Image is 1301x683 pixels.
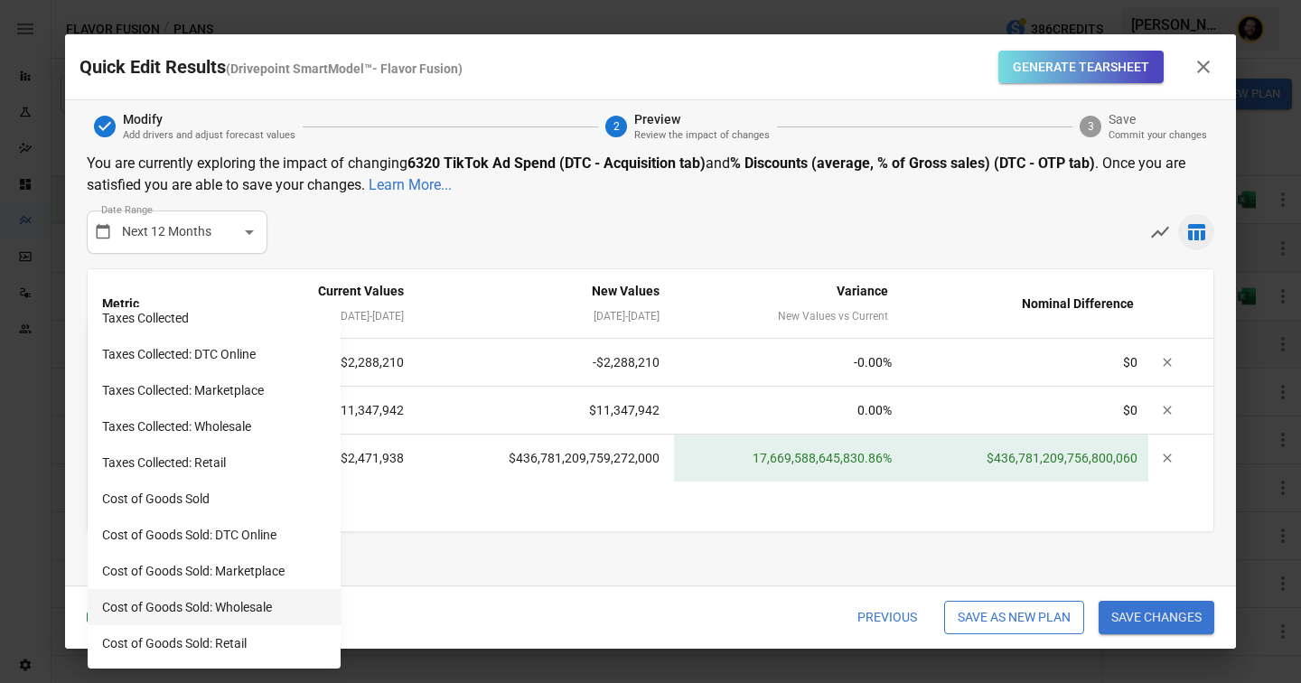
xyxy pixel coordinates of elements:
li: Taxes Collected: Wholesale [88,408,341,444]
li: Cost of Goods Sold [88,481,341,517]
li: Taxes Collected [88,300,341,336]
li: Taxes Collected: Retail [88,444,341,481]
li: Cost of Goods Sold: Wholesale [88,589,341,625]
li: Taxes Collected: DTC Online [88,336,341,372]
li: Cost of Goods Sold: Retail [88,625,341,661]
li: Cost of Goods Sold: Marketplace [88,553,341,589]
li: Cost of Goods Sold: DTC Online [88,517,341,553]
li: Taxes Collected: Marketplace [88,372,341,408]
